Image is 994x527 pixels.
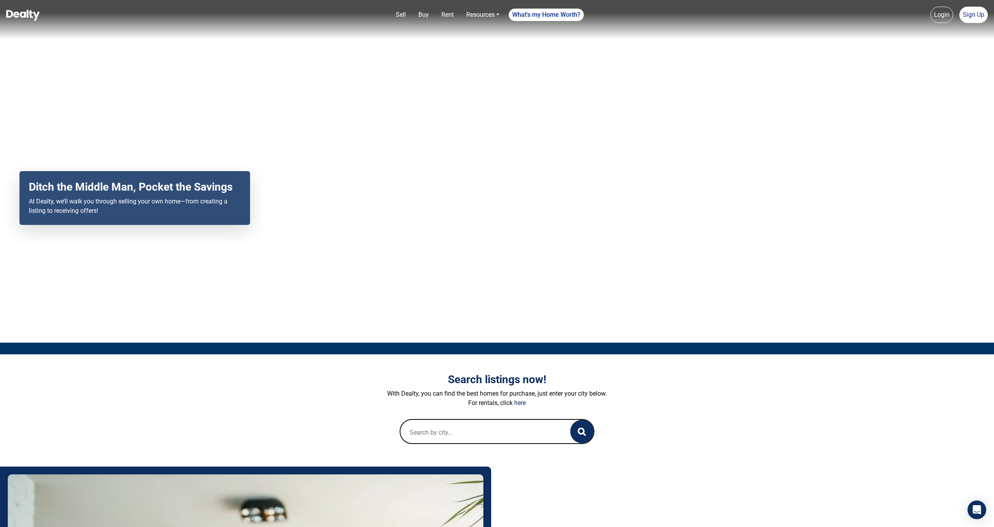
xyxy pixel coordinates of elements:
[281,373,713,386] h3: Search listings now!
[393,7,409,23] a: Sell
[509,9,584,21] a: What's my Home Worth?
[4,504,27,527] iframe: BigID CMP Widget
[463,7,502,23] a: Resources
[959,7,988,23] a: Sign Up
[438,7,457,23] a: Rent
[400,420,555,445] input: Search by city...
[281,389,713,398] p: With Dealty, you can find the best homes for purchase, just enter your city below.
[931,7,953,23] a: Login
[514,399,526,407] a: here
[29,197,241,216] p: At Dealty, we’ll walk you through selling your own home—from creating a listing to receiving offers!
[415,7,432,23] a: Buy
[281,398,713,408] p: For rentals, click
[968,500,986,519] div: Open Intercom Messenger
[29,180,241,194] h2: Ditch the Middle Man, Pocket the Savings
[6,10,40,21] img: Dealty - Buy, Sell & Rent Homes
